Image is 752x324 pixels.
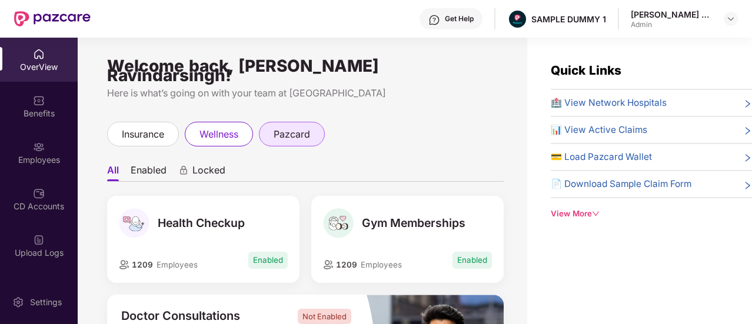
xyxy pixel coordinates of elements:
[551,177,691,191] span: 📄 Download Sample Claim Form
[119,208,149,238] img: Health Checkup
[33,234,45,246] img: svg+xml;base64,PHN2ZyBpZD0iVXBsb2FkX0xvZ3MiIGRhdGEtbmFtZT0iVXBsb2FkIExvZ3MiIHhtbG5zPSJodHRwOi8vd3...
[323,208,353,238] img: Gym Memberships
[33,188,45,199] img: svg+xml;base64,PHN2ZyBpZD0iQ0RfQWNjb3VudHMiIGRhdGEtbmFtZT0iQ0QgQWNjb3VudHMiIHhtbG5zPSJodHRwOi8vd3...
[157,260,198,269] span: Employees
[323,260,334,269] img: employeeIcon
[14,11,91,26] img: New Pazcare Logo
[445,14,474,24] div: Get Help
[334,260,357,269] span: 1209
[122,127,164,142] span: insurance
[726,14,736,24] img: svg+xml;base64,PHN2ZyBpZD0iRHJvcGRvd24tMzJ4MzIiIHhtbG5zPSJodHRwOi8vd3d3LnczLm9yZy8yMDAwL3N2ZyIgd2...
[298,309,351,324] span: Not Enabled
[158,216,245,230] span: Health Checkup
[361,260,402,269] span: Employees
[274,127,310,142] span: pazcard
[509,11,526,28] img: Pazcare_Alternative_logo-01-01.png
[121,309,240,324] span: Doctor Consultations
[743,98,752,110] span: right
[131,164,167,181] li: Enabled
[129,260,153,269] span: 1209
[12,296,24,308] img: svg+xml;base64,PHN2ZyBpZD0iU2V0dGluZy0yMHgyMCIgeG1sbnM9Imh0dHA6Ly93d3cudzMub3JnLzIwMDAvc3ZnIiB3aW...
[107,61,504,80] div: Welcome back, [PERSON_NAME] Ravindarsingh!
[248,252,288,269] span: Enabled
[551,96,667,110] span: 🏥 View Network Hospitals
[551,208,752,220] div: View More
[551,63,621,78] span: Quick Links
[631,9,713,20] div: [PERSON_NAME] Ravindarsingh
[428,14,440,26] img: svg+xml;base64,PHN2ZyBpZD0iSGVscC0zMngzMiIgeG1sbnM9Imh0dHA6Ly93d3cudzMub3JnLzIwMDAvc3ZnIiB3aWR0aD...
[199,127,238,142] span: wellness
[452,252,492,269] span: Enabled
[107,164,119,181] li: All
[743,179,752,191] span: right
[178,165,189,176] div: animation
[33,141,45,153] img: svg+xml;base64,PHN2ZyBpZD0iRW1wbG95ZWVzIiB4bWxucz0iaHR0cDovL3d3dy53My5vcmcvMjAwMC9zdmciIHdpZHRoPS...
[592,210,600,218] span: down
[119,260,129,269] img: employeeIcon
[362,216,465,230] span: Gym Memberships
[33,48,45,60] img: svg+xml;base64,PHN2ZyBpZD0iSG9tZSIgeG1sbnM9Imh0dHA6Ly93d3cudzMub3JnLzIwMDAvc3ZnIiB3aWR0aD0iMjAiIG...
[33,95,45,106] img: svg+xml;base64,PHN2ZyBpZD0iQmVuZWZpdHMiIHhtbG5zPSJodHRwOi8vd3d3LnczLm9yZy8yMDAwL3N2ZyIgd2lkdGg9Ij...
[26,296,65,308] div: Settings
[743,125,752,137] span: right
[551,150,652,164] span: 💳 Load Pazcard Wallet
[743,152,752,164] span: right
[631,20,713,29] div: Admin
[551,123,647,137] span: 📊 View Active Claims
[107,86,504,101] div: Here is what’s going on with your team at [GEOGRAPHIC_DATA]
[531,14,606,25] div: SAMPLE DUMMY 1
[192,164,225,181] span: Locked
